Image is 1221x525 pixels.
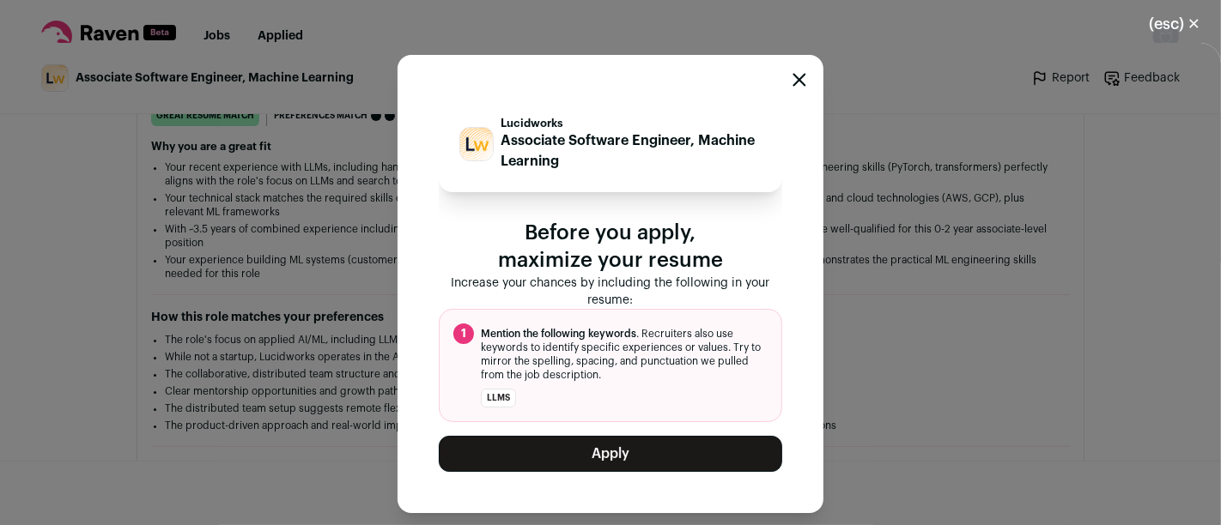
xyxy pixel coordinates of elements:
span: Mention the following keywords [481,329,636,339]
button: Apply [439,436,782,472]
span: . Recruiters also use keywords to identify specific experiences or values. Try to mirror the spel... [481,327,768,382]
button: Close modal [793,73,806,87]
span: 1 [453,323,474,344]
p: Before you apply, maximize your resume [439,220,782,275]
p: Lucidworks [501,117,762,130]
img: c328cf7058c20f02cdaf698711a6526e9112224344698b4f0f35d48c5504d1d9.jpg [460,128,493,160]
li: LLMs [481,389,516,407]
button: Close modal [1128,5,1221,43]
p: Associate Software Engineer, Machine Learning [501,130,762,172]
p: Increase your chances by including the following in your resume: [439,275,782,309]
